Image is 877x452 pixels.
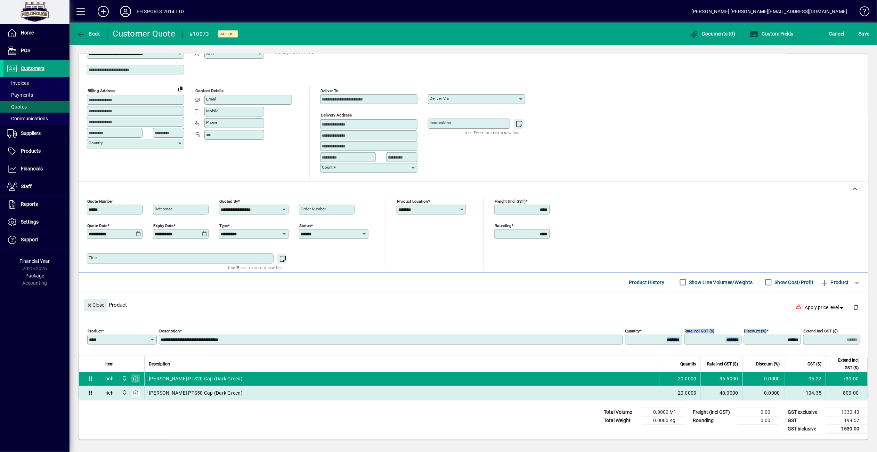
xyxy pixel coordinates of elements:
td: 0.0000 [742,372,784,386]
button: Add [92,5,114,18]
div: rich [105,375,114,382]
mat-label: Status [299,223,311,228]
mat-label: Rounding [495,223,511,228]
span: Financials [21,166,43,171]
mat-label: Quoted by [219,199,238,203]
td: 199.57 [826,416,868,425]
a: Reports [3,196,70,213]
mat-label: Reference [155,207,172,211]
td: GST inclusive [785,425,826,433]
span: Custom Fields [750,31,794,37]
button: Profile [114,5,137,18]
span: Staff [21,184,32,189]
div: FH SPORTS 2014 LTD [137,6,184,17]
button: Cancel [828,27,846,40]
span: Close [87,299,105,311]
td: 0.00 [737,408,779,416]
mat-label: Rate incl GST ($) [685,329,715,333]
mat-label: Expiry date [153,223,173,228]
div: #10073 [189,29,209,40]
span: Documents (0) [690,31,736,37]
mat-label: Type [219,223,228,228]
a: Knowledge Base [854,1,868,24]
a: Staff [3,178,70,195]
span: Reports [21,201,38,207]
span: Quantity [681,360,697,368]
mat-label: Instructions [430,120,451,125]
button: Delete [848,299,864,316]
td: 1330.43 [826,408,868,416]
a: Settings [3,213,70,231]
span: 20.0000 [678,389,697,396]
mat-label: Quantity [625,329,640,333]
mat-label: Discount (%) [744,329,767,333]
span: Active [221,32,235,36]
app-page-header-button: Close [82,301,109,308]
div: rich [105,389,114,396]
td: GST exclusive [785,408,826,416]
td: 0.0000 Kg [642,416,684,425]
mat-label: Phone [206,120,217,125]
span: Suppliers [21,130,41,136]
td: 800.00 [826,386,868,400]
span: Customers [21,65,44,71]
a: Financials [3,160,70,178]
span: Support [21,237,38,242]
div: 40.0000 [705,389,738,396]
a: Invoices [3,77,70,89]
span: Products [21,148,41,154]
span: S [859,31,862,37]
a: Payments [3,89,70,101]
a: Suppliers [3,125,70,142]
a: Home [3,24,70,42]
td: GST [785,416,826,425]
span: Rate incl GST ($) [707,360,738,368]
mat-label: Extend incl GST ($) [804,329,838,333]
div: Customer Quote [113,28,176,39]
td: Total Volume [601,408,642,416]
span: [PERSON_NAME] PTS20 Cap (Dark Green) [149,375,243,382]
span: Back [77,31,100,37]
span: Quotes [7,104,27,110]
a: POS [3,42,70,59]
span: Invoices [7,80,29,86]
a: Communications [3,113,70,124]
mat-label: Order number [301,207,326,211]
span: Home [21,30,34,35]
button: Back [75,27,102,40]
mat-label: Description [159,329,180,333]
td: 1530.00 [826,425,868,433]
mat-label: Email [206,97,216,102]
td: Total Weight [601,416,642,425]
td: 0.0000 [742,386,784,400]
label: Show Line Volumes/Weights [688,279,753,286]
button: Save [857,27,871,40]
button: Apply price level [802,301,848,314]
mat-hint: Use 'Enter' to start a new line [228,264,283,272]
div: 36.5000 [705,375,738,382]
button: Custom Fields [748,27,796,40]
button: Copy to Delivery address [175,83,186,94]
div: Product [79,292,868,317]
button: Product History [626,276,667,289]
mat-label: Freight (incl GST) [495,199,526,203]
mat-label: Mobile [206,108,218,113]
button: Product [817,276,852,289]
td: 104.35 [784,386,826,400]
a: Products [3,143,70,160]
span: ave [859,28,870,39]
span: Central [120,389,128,397]
td: 0.0000 M³ [642,408,684,416]
td: 730.00 [826,372,868,386]
span: 20.0000 [678,375,697,382]
a: Support [3,231,70,249]
div: [PERSON_NAME] [PERSON_NAME][EMAIL_ADDRESS][DOMAIN_NAME] [691,6,847,17]
td: 95.22 [784,372,826,386]
button: Close [84,299,107,312]
app-page-header-button: Delete [848,304,864,310]
a: Quotes [3,101,70,113]
mat-label: Title [89,255,97,260]
span: Package [25,273,44,279]
span: [PERSON_NAME] PTS50 Cap (Dark Green) [149,389,243,396]
mat-label: Deliver To [320,88,339,93]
